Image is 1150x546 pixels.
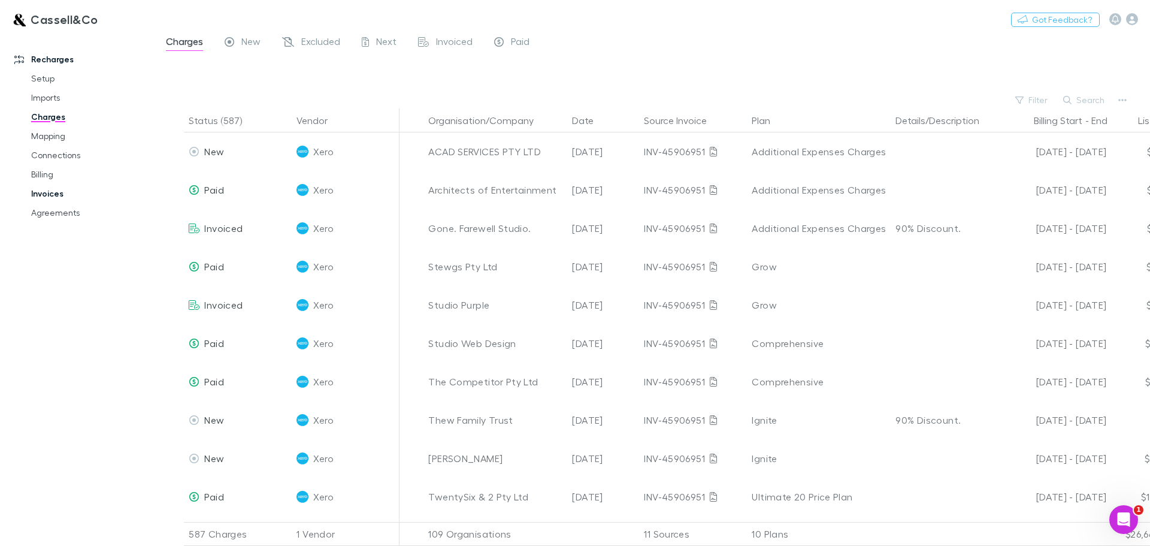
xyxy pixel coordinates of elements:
[644,209,742,248] div: INV-45906951
[752,209,886,248] div: Additional Expenses Charges
[752,439,886,478] div: Ignite
[752,324,886,363] div: Comprehensive
[752,108,785,132] button: Plan
[313,171,333,209] span: Xero
[19,165,162,184] a: Billing
[1003,439,1106,478] div: [DATE] - [DATE]
[1003,286,1106,324] div: [DATE] - [DATE]
[1034,108,1082,132] button: Billing Start
[752,401,886,439] div: Ignite
[567,401,639,439] div: [DATE]
[1009,93,1055,107] button: Filter
[752,248,886,286] div: Grow
[5,5,105,34] a: Cassell&Co
[567,363,639,401] div: [DATE]
[567,478,639,516] div: [DATE]
[644,108,721,132] button: Source Invoice
[204,376,223,387] span: Paid
[19,184,162,203] a: Invoices
[296,414,308,426] img: Xero's Logo
[313,401,333,439] span: Xero
[1109,505,1138,534] iframe: Intercom live chat
[19,203,162,222] a: Agreements
[313,209,333,248] span: Xero
[428,439,562,478] div: [PERSON_NAME]
[1003,324,1106,363] div: [DATE] - [DATE]
[19,126,162,146] a: Mapping
[428,132,562,171] div: ACAD SERVICES PTY LTD
[204,222,243,234] span: Invoiced
[19,107,162,126] a: Charges
[428,401,562,439] div: Thew Family Trust
[752,478,886,516] div: Ultimate 20 Price Plan
[296,108,342,132] button: Vendor
[2,50,162,69] a: Recharges
[752,171,886,209] div: Additional Expenses Charges
[1003,171,1106,209] div: [DATE] - [DATE]
[428,363,562,401] div: The Competitor Pty Ltd
[895,401,994,439] div: 90% Discount.
[313,248,333,286] span: Xero
[567,171,639,209] div: [DATE]
[1003,363,1106,401] div: [DATE] - [DATE]
[567,324,639,363] div: [DATE]
[31,12,98,26] h3: Cassell&Co
[313,478,333,516] span: Xero
[644,286,742,324] div: INV-45906951
[184,522,292,546] div: 587 Charges
[1003,132,1106,171] div: [DATE] - [DATE]
[204,491,223,502] span: Paid
[296,146,308,158] img: Xero's Logo
[511,35,529,51] span: Paid
[644,439,742,478] div: INV-45906951
[204,146,224,157] span: New
[204,414,224,426] span: New
[428,286,562,324] div: Studio Purple
[296,261,308,273] img: Xero's Logo
[313,286,333,324] span: Xero
[301,35,340,51] span: Excluded
[1091,108,1107,132] button: End
[1003,478,1106,516] div: [DATE] - [DATE]
[313,439,333,478] span: Xero
[428,478,562,516] div: TwentySix & 2 Pty Ltd
[204,453,224,464] span: New
[292,522,400,546] div: 1 Vendor
[747,522,891,546] div: 10 Plans
[644,324,742,363] div: INV-45906951
[189,108,256,132] button: Status (587)
[313,132,333,171] span: Xero
[1003,209,1106,248] div: [DATE] - [DATE]
[428,171,562,209] div: Architects of Entertainment
[204,337,223,349] span: Paid
[296,337,308,349] img: Xero's Logo
[296,453,308,464] img: Xero's Logo
[567,209,639,248] div: [DATE]
[204,299,243,310] span: Invoiced
[19,69,162,88] a: Setup
[895,108,994,132] button: Details/Description
[1003,401,1106,439] div: [DATE] - [DATE]
[644,248,742,286] div: INV-45906951
[241,35,261,51] span: New
[19,88,162,107] a: Imports
[166,35,203,51] span: Charges
[296,376,308,388] img: Xero's Logo
[644,363,742,401] div: INV-45906951
[204,184,223,195] span: Paid
[436,35,473,51] span: Invoiced
[296,184,308,196] img: Xero's Logo
[296,299,308,311] img: Xero's Logo
[567,439,639,478] div: [DATE]
[752,363,886,401] div: Comprehensive
[567,248,639,286] div: [DATE]
[895,209,994,248] div: 90% Discount.
[644,401,742,439] div: INV-45906951
[204,261,223,272] span: Paid
[1011,13,1100,27] button: Got Feedback?
[639,522,747,546] div: 11 Sources
[1134,505,1143,515] span: 1
[296,222,308,234] img: Xero's Logo
[567,286,639,324] div: [DATE]
[1057,93,1112,107] button: Search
